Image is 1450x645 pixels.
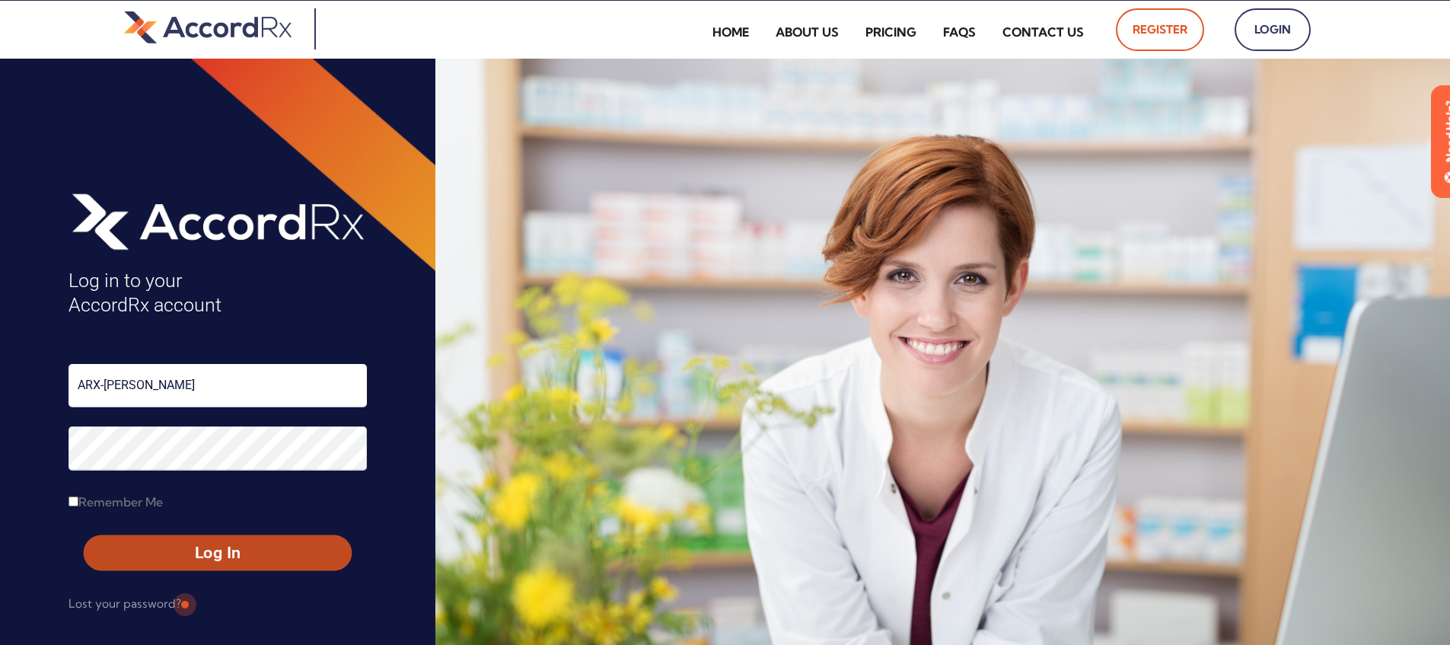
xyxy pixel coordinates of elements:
input: Remember Me [69,497,78,506]
img: default-logo [124,8,292,46]
a: Login [1235,8,1311,51]
h4: Log in to your AccordRx account [69,269,367,318]
button: Log In [84,535,352,571]
img: AccordRx_logo_header_white [69,188,367,254]
label: Remember Me [69,490,163,514]
span: Log In [97,542,338,564]
a: Contact Us [991,14,1095,49]
a: Lost your password? [69,592,181,616]
a: Pricing [854,14,928,49]
a: FAQs [932,14,987,49]
span: Login [1251,18,1294,42]
span: Register [1133,18,1187,42]
a: Home [701,14,760,49]
a: About Us [764,14,850,49]
a: Register [1116,8,1204,51]
input: Username or Email Address [69,364,367,407]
